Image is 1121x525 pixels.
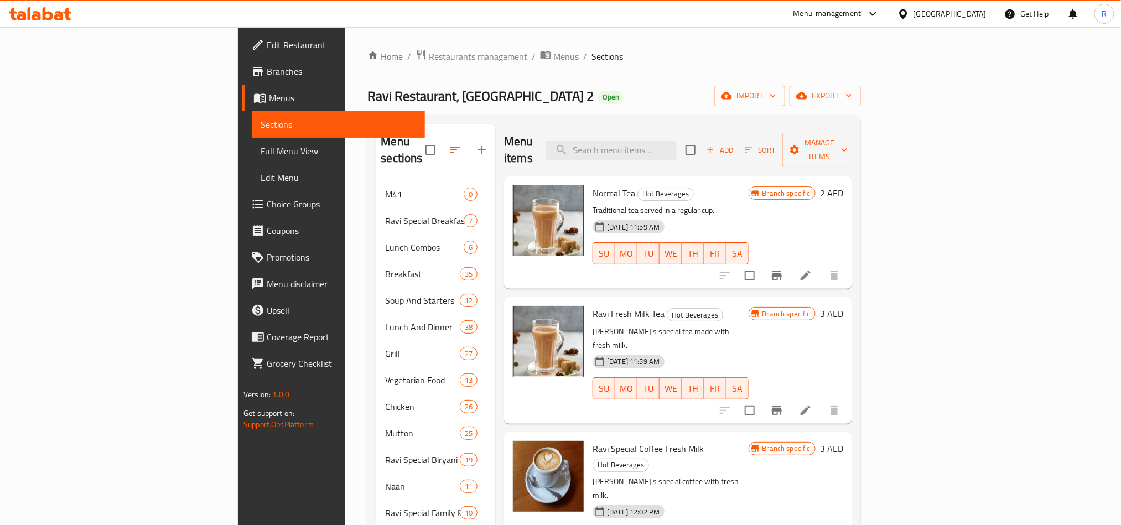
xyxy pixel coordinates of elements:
span: [DATE] 11:59 AM [603,356,664,367]
span: SA [731,381,744,397]
div: Ravi Special Family Pack [385,506,460,519]
div: Lunch Combos6 [376,234,495,261]
span: Chicken [385,400,460,413]
div: Open [598,91,624,104]
span: Hot Beverages [638,188,693,200]
span: Sections [591,50,623,63]
span: TH [686,246,699,262]
li: / [583,50,587,63]
span: Ravi Fresh Milk Tea [593,305,665,322]
button: Add section [469,137,495,163]
div: items [460,506,478,519]
span: [DATE] 12:02 PM [603,507,664,517]
button: SA [726,377,749,399]
button: TU [637,242,660,264]
div: Naan11 [376,473,495,500]
span: Ravi Special Breakfast [385,214,464,227]
div: M41 [385,188,464,201]
span: 1.0.0 [272,387,289,402]
span: Upsell [267,304,416,317]
div: items [460,294,478,307]
span: 11 [460,481,477,492]
span: 0 [464,189,477,200]
div: items [460,373,478,387]
div: items [460,453,478,466]
span: FR [708,381,722,397]
div: items [460,267,478,280]
span: Choice Groups [267,197,416,211]
button: Manage items [782,133,857,167]
button: TH [682,377,704,399]
span: Select to update [738,399,761,422]
div: items [460,320,478,334]
span: Sort items [738,142,782,159]
span: Hot Beverages [667,309,723,321]
span: Branch specific [758,309,815,319]
div: items [460,347,478,360]
div: Breakfast35 [376,261,495,287]
a: Edit Menu [252,164,425,191]
button: Add [702,142,738,159]
a: Grocery Checklist [242,350,425,377]
span: 25 [460,428,477,439]
p: Traditional tea served in a regular cup. [593,204,748,217]
span: Grill [385,347,460,360]
span: Mutton [385,427,460,440]
span: MO [620,381,633,397]
div: Breakfast [385,267,460,280]
span: Promotions [267,251,416,264]
span: Vegetarian Food [385,373,460,387]
span: Ravi Special Coffee Fresh Milk [593,440,704,457]
span: 19 [460,455,477,465]
div: [GEOGRAPHIC_DATA] [914,8,987,20]
h6: 2 AED [820,185,843,201]
div: Vegetarian Food13 [376,367,495,393]
a: Upsell [242,297,425,324]
div: Soup And Starters [385,294,460,307]
span: Naan [385,480,460,493]
span: WE [664,246,677,262]
span: Add [705,144,735,157]
span: Menu disclaimer [267,277,416,290]
a: Promotions [242,244,425,271]
span: Branches [267,65,416,78]
span: Sections [261,118,416,131]
span: Edit Menu [261,171,416,184]
a: Full Menu View [252,138,425,164]
span: Sort [745,144,775,157]
a: Choice Groups [242,191,425,217]
span: Add item [702,142,738,159]
button: SA [726,242,749,264]
a: Coverage Report [242,324,425,350]
span: Open [598,92,624,102]
div: Grill27 [376,340,495,367]
span: SU [598,246,611,262]
span: TU [642,246,655,262]
button: delete [821,262,848,289]
button: Sort [742,142,778,159]
span: 12 [460,295,477,306]
div: Lunch And Dinner [385,320,460,334]
button: WE [660,377,682,399]
h6: 3 AED [820,441,843,456]
span: Select to update [738,264,761,287]
a: Coupons [242,217,425,244]
span: 38 [460,322,477,332]
span: Grocery Checklist [267,357,416,370]
div: items [460,400,478,413]
span: Get support on: [243,406,294,420]
span: import [723,89,776,103]
span: Ravi Restaurant, [GEOGRAPHIC_DATA] 2 [367,84,594,108]
a: Menu disclaimer [242,271,425,297]
h6: 3 AED [820,306,843,321]
button: SU [593,242,615,264]
button: MO [615,377,637,399]
li: / [532,50,536,63]
div: Mutton25 [376,420,495,446]
span: Coverage Report [267,330,416,344]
